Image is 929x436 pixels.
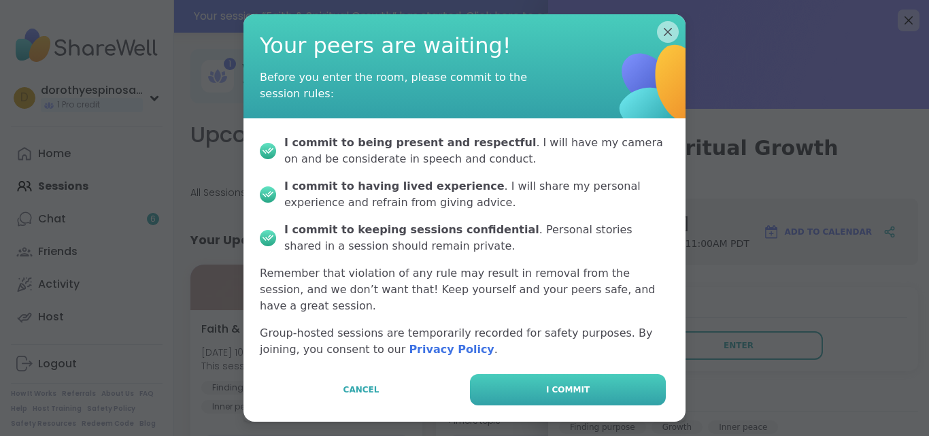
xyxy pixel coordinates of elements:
a: Privacy Policy [409,343,494,356]
span: Cancel [343,384,379,396]
div: . I will have my camera on and be considerate in speech and conduct. [284,135,669,167]
div: Before you enter the room, please commit to the session rules: [260,69,532,102]
b: I commit to having lived experience [284,180,504,192]
span: I commit [546,384,590,396]
p: Group-hosted sessions are temporarily recorded for safety purposes. By joining, you consent to our . [260,325,669,358]
div: . Personal stories shared in a session should remain private. [284,222,669,254]
span: Your peers are waiting! [260,31,669,61]
div: . I will share my personal experience and refrain from giving advice. [284,178,669,211]
button: Cancel [263,374,459,405]
b: I commit to keeping sessions confidential [284,223,539,236]
p: Remember that violation of any rule may result in removal from the session, and we don’t want tha... [260,265,669,314]
b: I commit to being present and respectful [284,136,536,149]
button: I commit [470,374,666,405]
